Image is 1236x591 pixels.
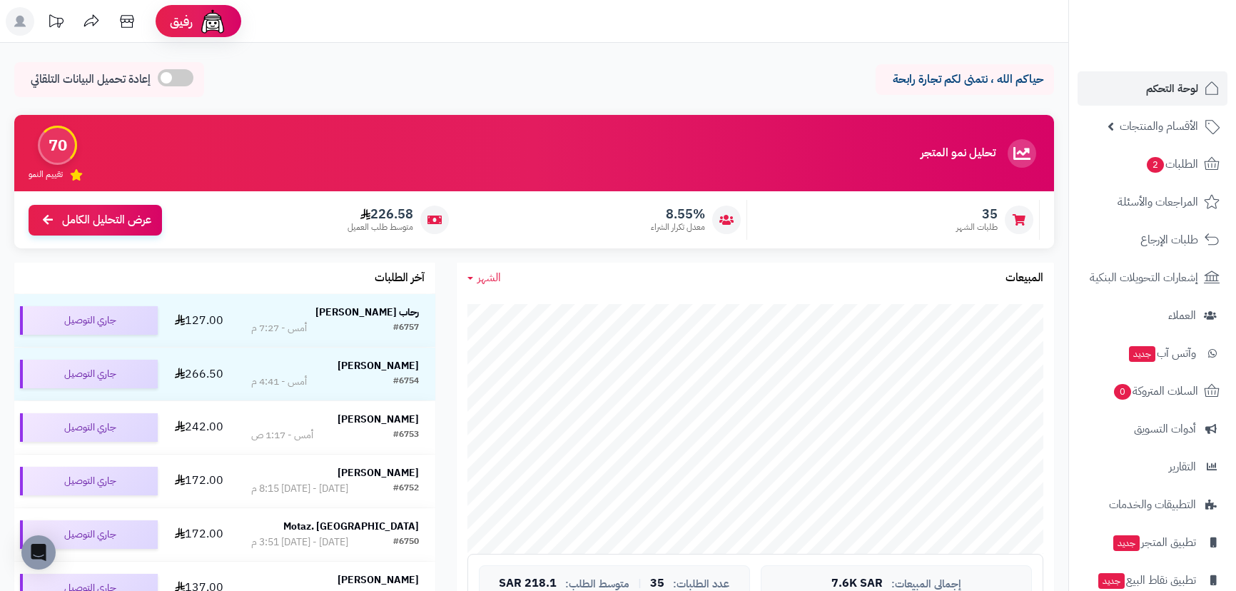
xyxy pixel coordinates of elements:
[170,13,193,30] span: رفيق
[565,578,629,590] span: متوسط الطلب:
[251,375,307,389] div: أمس - 4:41 م
[1113,535,1140,551] span: جديد
[891,578,961,590] span: إجمالي المبيعات:
[1098,573,1125,589] span: جديد
[1113,383,1132,400] span: 0
[1078,223,1227,257] a: طلبات الإرجاع
[1146,156,1165,173] span: 2
[315,305,419,320] strong: رحاب [PERSON_NAME]
[1118,192,1198,212] span: المراجعات والأسئلة
[338,358,419,373] strong: [PERSON_NAME]
[283,519,419,534] strong: Motaz. [GEOGRAPHIC_DATA]
[651,206,705,222] span: 8.55%
[31,71,151,88] span: إعادة تحميل البيانات التلقائي
[251,482,348,496] div: [DATE] - [DATE] 8:15 م
[348,206,413,222] span: 226.58
[1078,71,1227,106] a: لوحة التحكم
[1134,419,1196,439] span: أدوات التسويق
[1113,381,1198,401] span: السلات المتروكة
[1129,346,1155,362] span: جديد
[348,221,413,233] span: متوسط طلب العميل
[338,412,419,427] strong: [PERSON_NAME]
[29,205,162,236] a: عرض التحليل الكامل
[338,465,419,480] strong: [PERSON_NAME]
[1145,154,1198,174] span: الطلبات
[62,212,151,228] span: عرض التحليل الكامل
[20,306,158,335] div: جاري التوصيل
[251,428,313,443] div: أمس - 1:17 ص
[1168,305,1196,325] span: العملاء
[21,535,56,570] div: Open Intercom Messenger
[499,577,557,590] span: 218.1 SAR
[650,577,664,590] span: 35
[20,360,158,388] div: جاري التوصيل
[831,577,883,590] span: 7.6K SAR
[1078,525,1227,560] a: تطبيق المتجرجديد
[163,401,235,454] td: 242.00
[1078,298,1227,333] a: العملاء
[393,428,419,443] div: #6753
[393,482,419,496] div: #6752
[1078,147,1227,181] a: الطلبات2
[956,221,998,233] span: طلبات الشهر
[1078,450,1227,484] a: التقارير
[651,221,705,233] span: معدل تكرار الشراء
[1078,261,1227,295] a: إشعارات التحويلات البنكية
[20,413,158,442] div: جاري التوصيل
[375,272,425,285] h3: آخر الطلبات
[163,508,235,561] td: 172.00
[251,321,307,335] div: أمس - 7:27 م
[20,520,158,549] div: جاري التوصيل
[467,270,501,286] a: الشهر
[1112,532,1196,552] span: تطبيق المتجر
[1005,272,1043,285] h3: المبيعات
[956,206,998,222] span: 35
[251,535,348,550] div: [DATE] - [DATE] 3:51 م
[886,71,1043,88] p: حياكم الله ، نتمنى لكم تجارة رابحة
[198,7,227,36] img: ai-face.png
[1078,185,1227,219] a: المراجعات والأسئلة
[673,578,729,590] span: عدد الطلبات:
[1078,336,1227,370] a: وآتس آبجديد
[29,168,63,181] span: تقييم النمو
[1128,343,1196,363] span: وآتس آب
[163,455,235,507] td: 172.00
[638,578,642,589] span: |
[393,375,419,389] div: #6754
[163,294,235,347] td: 127.00
[1120,116,1198,136] span: الأقسام والمنتجات
[1169,457,1196,477] span: التقارير
[1078,374,1227,408] a: السلات المتروكة0
[393,535,419,550] div: #6750
[1078,412,1227,446] a: أدوات التسويق
[1109,495,1196,515] span: التطبيقات والخدمات
[393,321,419,335] div: #6757
[1078,488,1227,522] a: التطبيقات والخدمات
[338,572,419,587] strong: [PERSON_NAME]
[1146,79,1198,98] span: لوحة التحكم
[1140,230,1198,250] span: طلبات الإرجاع
[20,467,158,495] div: جاري التوصيل
[921,147,996,160] h3: تحليل نمو المتجر
[38,7,74,39] a: تحديثات المنصة
[477,269,501,286] span: الشهر
[163,348,235,400] td: 266.50
[1139,11,1222,41] img: logo-2.png
[1097,570,1196,590] span: تطبيق نقاط البيع
[1090,268,1198,288] span: إشعارات التحويلات البنكية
